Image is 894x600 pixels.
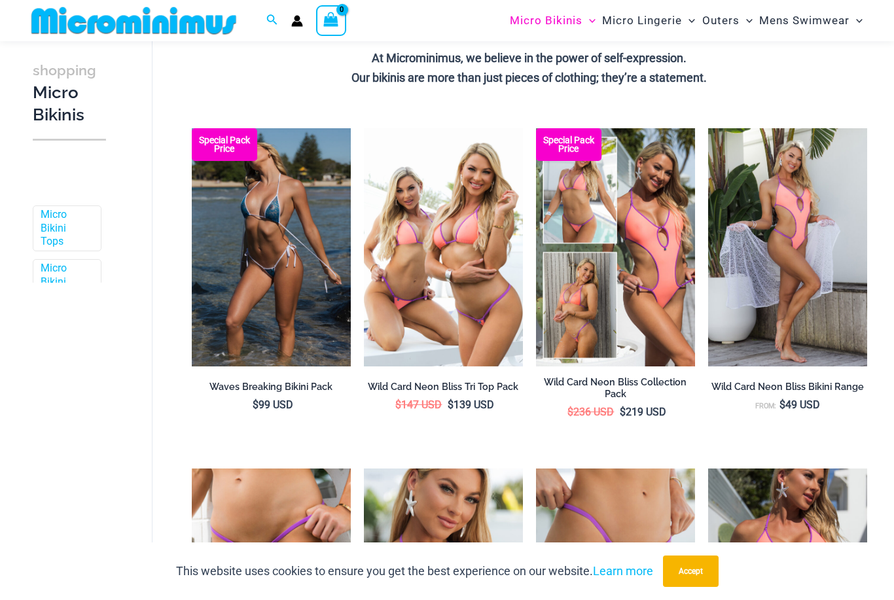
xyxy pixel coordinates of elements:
a: Collection Pack (7) Collection Pack B (1)Collection Pack B (1) [536,128,695,367]
bdi: 49 USD [779,398,820,411]
span: Micro Bikinis [510,4,582,37]
b: Special Pack Price [536,136,601,153]
a: Wild Card Neon Bliss Bikini Range [708,381,867,398]
bdi: 99 USD [253,398,293,411]
h2: Wild Card Neon Bliss Tri Top Pack [364,381,523,393]
bdi: 139 USD [448,398,494,411]
a: Learn more [593,564,653,578]
a: Micro Bikini Tops [41,208,91,249]
img: Wild Card Neon Bliss 312 Top 01 [708,128,867,367]
h3: Micro Bikinis [33,59,106,126]
b: Special Pack Price [192,136,257,153]
nav: Site Navigation [505,2,868,39]
a: Wild Card Neon Bliss Tri Top PackWild Card Neon Bliss Tri Top Pack BWild Card Neon Bliss Tri Top ... [364,128,523,367]
a: Account icon link [291,15,303,27]
button: Accept [663,556,719,587]
span: Menu Toggle [740,4,753,37]
span: From: [755,402,776,410]
span: $ [779,398,785,411]
p: This website uses cookies to ensure you get the best experience on our website. [176,561,653,581]
a: Waves Breaking Ocean 312 Top 456 Bottom 08 Waves Breaking Ocean 312 Top 456 Bottom 04Waves Breaki... [192,128,351,367]
span: Outers [702,4,740,37]
span: $ [567,406,573,418]
a: Search icon link [266,12,278,29]
a: Waves Breaking Bikini Pack [192,381,351,398]
a: View Shopping Cart, empty [316,5,346,35]
span: Micro Lingerie [602,4,682,37]
span: $ [448,398,454,411]
img: Waves Breaking Ocean 312 Top 456 Bottom 08 [192,128,351,367]
a: Wild Card Neon Bliss 312 Top 01Wild Card Neon Bliss 819 One Piece St Martin 5996 Sarong 04Wild Ca... [708,128,867,367]
a: Wild Card Neon Bliss Tri Top Pack [364,381,523,398]
span: Menu Toggle [849,4,863,37]
a: Micro Bikini Bottoms [41,262,91,302]
strong: At Microminimus, we believe in the power of self-expression. [372,51,687,65]
bdi: 147 USD [395,398,442,411]
span: shopping [33,62,96,79]
img: Wild Card Neon Bliss Tri Top Pack [364,128,523,367]
img: Collection Pack (7) [536,128,695,367]
bdi: 219 USD [620,406,666,418]
h2: Wild Card Neon Bliss Collection Pack [536,376,695,400]
img: MM SHOP LOGO FLAT [26,6,241,35]
strong: Our bikinis are more than just pieces of clothing; they’re a statement. [351,71,707,84]
a: OutersMenu ToggleMenu Toggle [699,4,756,37]
span: $ [620,406,626,418]
bdi: 236 USD [567,406,614,418]
span: $ [395,398,401,411]
a: Mens SwimwearMenu ToggleMenu Toggle [756,4,866,37]
a: Wild Card Neon Bliss Collection Pack [536,376,695,406]
span: Menu Toggle [682,4,695,37]
a: Micro BikinisMenu ToggleMenu Toggle [507,4,599,37]
h2: Waves Breaking Bikini Pack [192,381,351,393]
a: Micro LingerieMenu ToggleMenu Toggle [599,4,698,37]
span: $ [253,398,259,411]
span: Mens Swimwear [759,4,849,37]
span: Menu Toggle [582,4,596,37]
h2: Wild Card Neon Bliss Bikini Range [708,381,867,393]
